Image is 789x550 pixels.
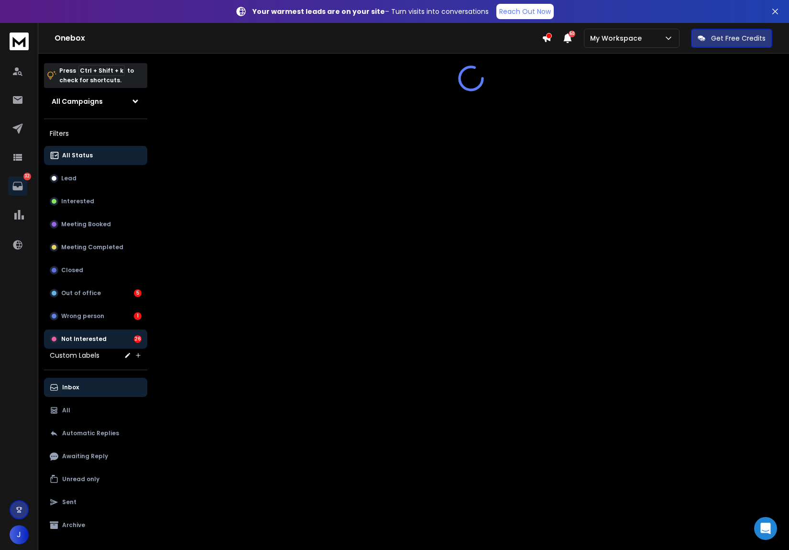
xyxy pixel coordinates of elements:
button: Awaiting Reply [44,447,147,466]
p: Reach Out Now [499,7,551,16]
p: Press to check for shortcuts. [59,66,134,85]
div: 26 [134,335,142,343]
p: Awaiting Reply [62,452,108,460]
span: 50 [569,31,575,37]
p: Not Interested [61,335,107,343]
p: Wrong person [61,312,104,320]
button: Unread only [44,470,147,489]
button: Inbox [44,378,147,397]
p: Closed [61,266,83,274]
button: All Campaigns [44,92,147,111]
h3: Custom Labels [50,351,99,360]
p: Meeting Booked [61,220,111,228]
button: J [10,525,29,544]
div: Open Intercom Messenger [754,517,777,540]
button: Sent [44,493,147,512]
p: Inbox [62,384,79,391]
a: 32 [8,176,27,196]
h3: Filters [44,127,147,140]
p: Meeting Completed [61,243,123,251]
button: Meeting Completed [44,238,147,257]
p: Get Free Credits [711,33,766,43]
p: All [62,407,70,414]
p: Automatic Replies [62,429,119,437]
p: Out of office [61,289,101,297]
button: Closed [44,261,147,280]
button: Not Interested26 [44,330,147,349]
p: Unread only [62,475,99,483]
button: Out of office5 [44,284,147,303]
strong: Your warmest leads are on your site [252,7,385,16]
p: Interested [61,198,94,205]
button: Meeting Booked [44,215,147,234]
button: Archive [44,516,147,535]
button: Interested [44,192,147,211]
button: Wrong person1 [44,307,147,326]
button: Get Free Credits [691,29,772,48]
p: 32 [23,173,31,180]
button: Automatic Replies [44,424,147,443]
p: All Status [62,152,93,159]
div: 5 [134,289,142,297]
p: Sent [62,498,77,506]
p: Archive [62,521,85,529]
p: My Workspace [590,33,646,43]
p: Lead [61,175,77,182]
button: Lead [44,169,147,188]
h1: All Campaigns [52,97,103,106]
p: – Turn visits into conversations [252,7,489,16]
button: All [44,401,147,420]
img: logo [10,33,29,50]
div: 1 [134,312,142,320]
a: Reach Out Now [496,4,554,19]
h1: Onebox [55,33,542,44]
button: All Status [44,146,147,165]
span: Ctrl + Shift + k [78,65,125,76]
